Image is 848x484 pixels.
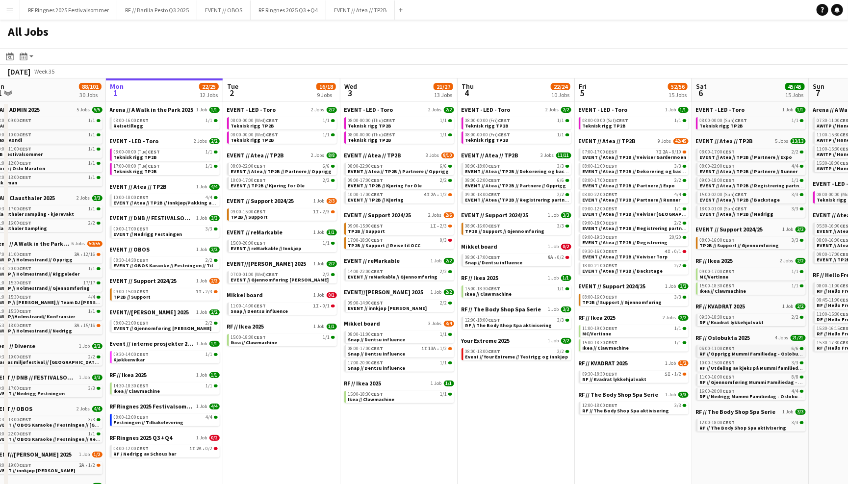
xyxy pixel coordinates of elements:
a: 08:00-00:00 (Fri)CEST1/1Teknisk rigg TP2B [465,117,569,128]
span: Arena // A Walk in the Park 2025 [110,106,194,113]
span: 1/1 [796,107,806,113]
span: 08:00-00:00 (Fri) [465,132,511,137]
div: EVENT // DNB // FESTIVALSOMMER 20251 Job3/309:00-17:00CEST3/3EVENT // Nedrigg Festningen [110,214,220,246]
span: 6/6 [323,164,330,169]
a: 08:00-22:00CEST6/6EVENT // Atea // TP2B // Partnere // Opprigg [348,163,452,174]
a: EVENT // Atea // TP2B1 Job4/4 [110,183,220,190]
div: EVENT // Atea // TP2B1 Job4/410:00-18:00CEST4/4EVENT // Atea // TP2B // Innkjøp/Pakking av bil [110,183,220,214]
a: EVENT - LED - Toro1 Job1/1 [696,106,806,113]
a: 08:00-22:00CEST4/4EVENT // Atea // TP2B // Partnere // Runner [583,191,687,203]
a: 08:00-17:00CEST2/2EVENT // Atea // TP2B // Partnere // Expo [700,149,804,160]
a: EVENT - LED - Toro2 Jobs2/2 [110,137,220,145]
a: EVENT - LED - Toro2 Jobs2/2 [462,106,571,113]
span: 10:00-17:00 [231,178,266,183]
span: 3/3 [675,164,682,169]
span: 08:00-00:00 (Sat) [583,118,629,123]
span: 1/2 [440,192,447,197]
span: 2/2 [440,178,447,183]
span: 1/1 [558,132,565,137]
span: Teknisk rigg TP2B [231,137,275,143]
span: EVENT // Atea // TP2B // Dekorering og backstage oppsett [583,168,720,175]
div: • [348,192,452,197]
span: EVENT // Atea // TP2B // Veiviser Gardermoen [583,154,687,160]
a: 08:00-16:00CEST1/1Reisetillegg [114,117,218,128]
span: 4/4 [206,195,213,200]
a: 08:00-00:00 (Wed)CEST1/1Teknisk rigg TP2B [231,131,335,143]
span: 08:00-00:00 (Thu) [348,132,396,137]
span: CEST [723,149,735,155]
span: EVENT // Support 2024/25 [462,211,529,219]
span: CEST [20,131,32,138]
span: EVENT - LED - Toro [227,106,276,113]
span: 1/1 [678,107,689,113]
span: 1/1 [792,118,799,123]
span: CEST [606,205,618,212]
span: CEST [137,117,149,124]
div: Arena // A Walk in the Park 20251 Job1/108:00-16:00CEST1/1Reisetillegg [110,106,220,137]
span: CEST [371,177,384,183]
span: 8/8 [327,153,337,158]
span: 08:00-00:00 (Fri) [465,118,511,123]
a: 08:00-17:00CEST2/2EVENT // Atea // TP2B // Partnere // Expo [583,177,687,188]
span: CEST [606,191,618,198]
span: 1/1 [209,107,220,113]
span: 09:00-18:00 [700,178,735,183]
span: CEST [20,160,32,166]
a: 09:00-18:00CEST1/1EVENT // Atea // TP2B // Registrering partnere [700,177,804,188]
span: 3 Jobs [541,153,554,158]
a: EVENT - LED - Toro2 Jobs2/2 [227,106,337,113]
span: EVENT // Atea // TP2B // Registrering partnere [465,197,573,203]
span: 1 Job [548,212,559,218]
span: 9 Jobs [658,138,671,144]
div: EVENT // Atea // TP2B3 Jobs11/1108:00-18:00CEST3/3EVENT // Atea // TP2B // Dekorering og backstag... [462,152,571,211]
span: 08:00-17:00 [700,150,735,154]
span: 2/2 [209,138,220,144]
span: 1/1 [792,178,799,183]
span: 2/3 [327,198,337,204]
span: 3/3 [92,195,103,201]
span: Teknisk rigg TP2B [114,154,157,160]
span: 1 Job [314,198,325,204]
a: 08:00-22:00CEST6/6EVENT // Atea // TP2B // Partnere // Opprigg [465,177,569,188]
a: 10:00-17:00CEST4I2A•1/2EVENT // TP2B // Kjøring [348,191,452,203]
span: 2 Jobs [311,107,325,113]
span: Teknisk rigg TP2B [348,123,392,129]
span: 5 Jobs [775,138,789,144]
a: 08:00-00:00 (Fri)CEST1/1Teknisk rigg TP2B [465,131,569,143]
span: Teknisk rigg TP2B [583,123,626,129]
a: EVENT // Atea // TP2B2 Jobs8/8 [227,152,337,159]
button: RF Ringnes 2025 Q3 +Q4 [251,0,326,20]
a: 08:00-00:00 (Thu)CEST1/1Teknisk rigg TP2B [348,117,452,128]
span: 08:00-11:00 [583,164,618,169]
span: EVENT // Atea // TP2B // Partnere // Opprigg [231,168,332,175]
span: CEST [266,117,279,124]
span: EVENT // TP2B // Kjøring [348,197,404,203]
span: TP2B // Support [231,214,268,220]
span: 1/1 [206,118,213,123]
span: Reisetillegg [114,123,144,129]
a: 08:00-18:00CEST3/3EVENT // Atea // TP2B // Dekorering og backstage oppsett [465,163,569,174]
span: 09:00-18:00 [465,192,501,197]
a: 08:00-11:00CEST3/3EVENT // Atea // TP2B // Dekorering og backstage oppsett [583,163,687,174]
span: 08:00-22:00 [348,164,384,169]
button: EVENT // Atea // TP2B [326,0,395,20]
span: 9/10 [441,153,454,158]
span: EVENT // Atea // TP2B [579,137,636,145]
span: 1/1 [89,118,96,123]
span: 08:00-00:00 (Sun) [700,118,747,123]
span: 6/6 [440,164,447,169]
span: CEST [371,163,384,169]
span: CEST [606,177,618,183]
span: EVENT - LED - Toro [462,106,511,113]
span: CEST [148,163,160,169]
span: EVENT - LED - Toro [110,137,159,145]
span: 1/1 [89,175,96,180]
span: 4I [424,192,430,197]
a: Arena // A Walk in the Park 20251 Job1/1 [110,106,220,113]
span: 2A [663,150,668,154]
span: 17:00-00:00 (Tue) [114,164,160,169]
span: 1/1 [89,161,96,166]
span: 3/3 [561,212,571,218]
span: 2 Jobs [429,107,442,113]
a: 09:00-12:00CEST1/1EVENT // Atea // TP2B // Veiviser [GEOGRAPHIC_DATA] S [583,205,687,217]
